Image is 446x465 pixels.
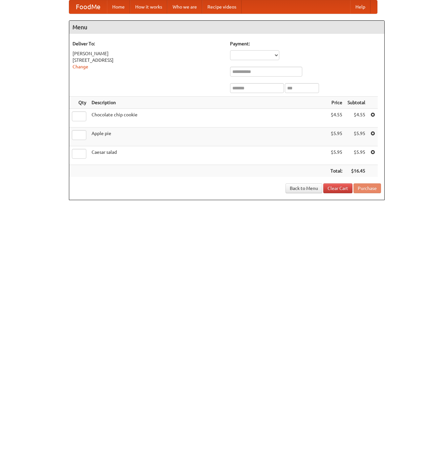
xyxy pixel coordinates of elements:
[328,97,345,109] th: Price
[345,109,368,128] td: $4.55
[353,183,381,193] button: Purchase
[73,50,223,57] div: [PERSON_NAME]
[107,0,130,13] a: Home
[286,183,322,193] a: Back to Menu
[328,165,345,177] th: Total:
[69,97,89,109] th: Qty
[345,146,368,165] td: $5.95
[73,57,223,63] div: [STREET_ADDRESS]
[130,0,167,13] a: How it works
[345,165,368,177] th: $16.45
[345,128,368,146] td: $5.95
[328,146,345,165] td: $5.95
[73,64,88,69] a: Change
[73,40,223,47] h5: Deliver To:
[345,97,368,109] th: Subtotal
[323,183,352,193] a: Clear Cart
[328,109,345,128] td: $4.55
[89,146,328,165] td: Caesar salad
[230,40,381,47] h5: Payment:
[167,0,202,13] a: Who we are
[350,0,371,13] a: Help
[69,21,384,34] h4: Menu
[69,0,107,13] a: FoodMe
[89,109,328,128] td: Chocolate chip cookie
[89,128,328,146] td: Apple pie
[328,128,345,146] td: $5.95
[89,97,328,109] th: Description
[202,0,242,13] a: Recipe videos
